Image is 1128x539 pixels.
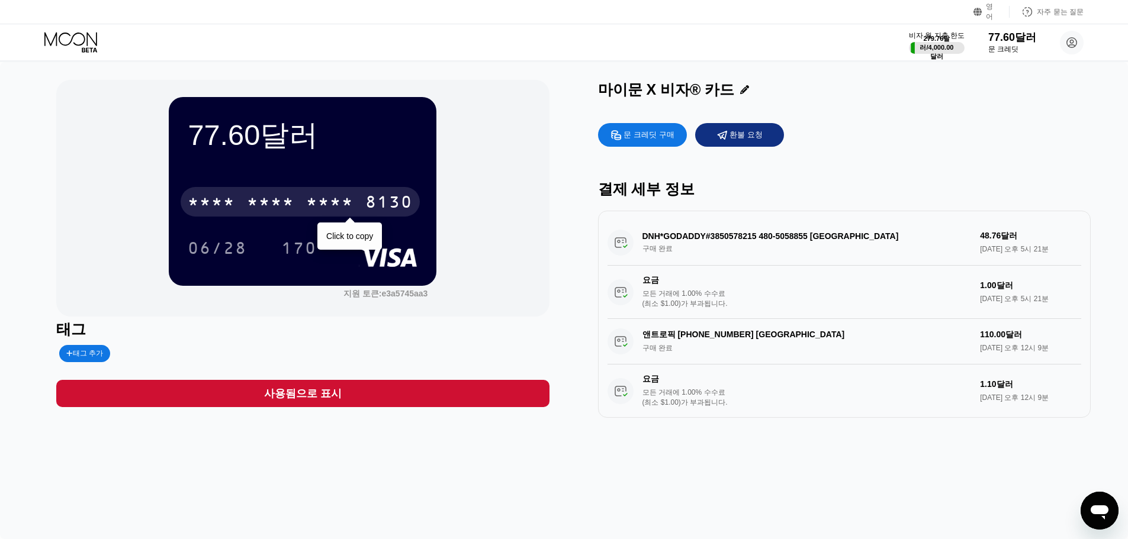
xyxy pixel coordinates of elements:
font: 태그 추가 [73,349,103,357]
font: 모든 거래에 1.00% 수수료(최소 $1.00)가 부과됩니다. [642,289,728,308]
div: 환불 요청 [695,123,784,147]
iframe: 그냥 창을 시작하는 버튼 [1081,492,1119,530]
div: 77.60달러문 크레딧 [988,30,1036,54]
font: [DATE] 오후 12시 9분 [980,393,1049,402]
font: e3a5745aa3 [382,289,428,298]
font: 06/28 [188,240,247,259]
div: 요금모든 거래에 1.00% 수수료(최소 $1.00)가 부과됩니다.1.10달러[DATE] 오후 12시 9분 [608,364,1081,418]
font: 77.60달러 [988,31,1036,43]
div: 태그 추가 [59,345,110,362]
div: 사용됨으로 표시 [56,380,549,407]
font: 요금 [642,275,659,285]
font: 영어 [986,2,993,21]
font: 자주 묻는 질문 [1037,8,1084,16]
font: 8130 [365,194,413,213]
div: 170 [272,233,326,263]
div: 지원 토큰:e3a5745aa3 [343,289,428,299]
div: 요금모든 거래에 1.00% 수수료(최소 $1.00)가 부과됩니다.1.00달러[DATE] 오후 5시 21분 [608,266,1081,319]
div: 문 크레딧 구매 [598,123,687,147]
font: 태그 [56,321,86,337]
div: 영어 [973,6,1010,18]
font: / [926,44,928,51]
div: 06/28 [179,233,256,263]
font: 279.76달러 [920,35,950,51]
font: 비자 월 지출 한도 [909,31,965,40]
font: [DATE] 오후 5시 21분 [980,295,1049,303]
font: 1.00달러 [980,280,1013,290]
font: 문 크레딧 구매 [624,130,674,139]
div: 자주 묻는 질문 [1010,6,1084,18]
font: 4,000.00달러 [928,44,954,60]
div: Click to copy [326,231,373,241]
font: 모든 거래에 1.00% 수수료(최소 $1.00)가 부과됩니다. [642,388,728,406]
div: 비자 월 지출 한도279.76달러/4,000.00달러 [909,31,965,54]
font: 문 크레딧 [988,45,1018,53]
font: 요금 [642,374,659,383]
font: 77.60달러 [188,119,318,151]
font: 지원 토큰: [343,289,382,298]
font: 사용됨으로 표시 [264,388,342,399]
font: 환불 요청 [729,130,763,139]
font: 결제 세부 정보 [598,180,695,197]
font: 1.10달러 [980,379,1013,389]
font: 마이문 X 비자® 카드 [598,81,735,98]
font: 170 [281,240,317,259]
